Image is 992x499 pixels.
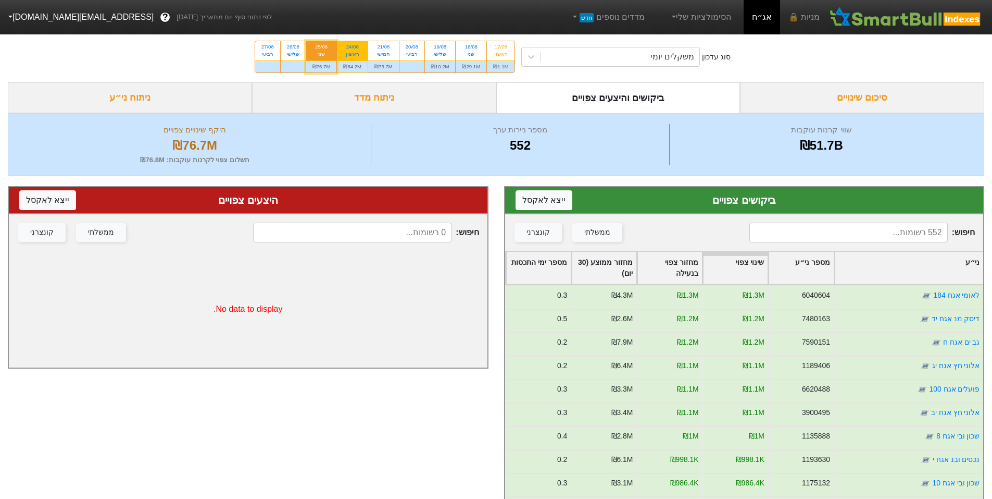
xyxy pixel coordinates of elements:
[801,478,830,489] div: 1175132
[261,43,274,51] div: 27/08
[557,407,567,418] div: 0.3
[456,60,486,72] div: ₪29.1M
[920,455,931,465] img: tase link
[557,431,567,442] div: 0.4
[9,251,487,368] div: No data to display.
[637,252,702,284] div: Toggle SortBy
[932,479,980,487] a: שכון ובי אגח 10
[368,60,399,72] div: ₪73.7M
[920,478,931,489] img: tase link
[462,43,480,51] div: 18/08
[742,384,764,395] div: ₪1.1M
[306,60,337,72] div: ₪76.7M
[252,82,496,113] div: ניתוח מדד
[917,384,927,395] img: tase link
[931,314,980,323] a: דיסק מנ אגח יד
[670,478,698,489] div: ₪986.4K
[30,227,54,238] div: קונצרני
[312,51,331,58] div: שני
[8,82,252,113] div: ניתוח ני״ע
[611,478,633,489] div: ₪3.1M
[676,337,698,348] div: ₪1.2M
[287,43,299,51] div: 26/08
[487,60,514,72] div: ₪1.1M
[801,360,830,371] div: 1189406
[670,454,698,465] div: ₪998.1K
[835,252,983,284] div: Toggle SortBy
[557,313,567,324] div: 0.5
[281,60,306,72] div: -
[493,51,508,58] div: ראשון
[526,227,550,238] div: קונצרני
[665,7,735,28] a: הסימולציות שלי
[828,7,984,28] img: SmartBull
[921,290,932,301] img: tase link
[255,60,280,72] div: -
[801,337,830,348] div: 7590151
[801,313,830,324] div: 7480163
[943,338,980,346] a: גב ים אגח ח
[933,291,980,299] a: לאומי אגח 184
[801,407,830,418] div: 3900495
[611,384,633,395] div: ₪3.3M
[936,432,980,440] a: שכון ובי אגח 8
[572,252,636,284] div: Toggle SortBy
[572,223,622,242] button: ממשלתי
[566,7,649,28] a: מדדים נוספיםחדש
[611,290,633,301] div: ₪4.3M
[742,360,764,371] div: ₪1.1M
[557,384,567,395] div: 0.3
[801,290,830,301] div: 6040604
[406,51,418,58] div: רביעי
[611,337,633,348] div: ₪7.9M
[801,454,830,465] div: 1193630
[88,227,114,238] div: ממשלתי
[801,431,830,442] div: 1135888
[374,124,666,136] div: מספר ניירות ערך
[931,408,980,417] a: אלוני חץ אגח יב
[21,124,368,136] div: היקף שינויים צפויים
[676,290,698,301] div: ₪1.3M
[496,82,740,113] div: ביקושים והיצעים צפויים
[253,223,451,242] input: 0 רשומות...
[557,478,567,489] div: 0.3
[506,252,571,284] div: Toggle SortBy
[742,407,764,418] div: ₪1.1M
[702,52,731,63] div: סוג עדכון
[399,60,424,72] div: -
[676,384,698,395] div: ₪1.1M
[676,313,698,324] div: ₪1.2M
[584,227,610,238] div: ממשלתי
[924,431,934,442] img: tase link
[932,361,980,370] a: אלוני חץ אגח יג
[735,478,764,489] div: ₪986.4K
[431,43,449,51] div: 19/08
[740,82,984,113] div: סיכום שינויים
[253,223,479,242] span: חיפוש :
[337,60,368,72] div: ₪64.2M
[516,192,973,208] div: ביקושים צפויים
[611,454,633,465] div: ₪6.1M
[557,290,567,301] div: 0.3
[374,43,393,51] div: 21/08
[735,454,764,465] div: ₪998.1K
[749,223,975,242] span: חיפוש :
[493,43,508,51] div: 17/08
[425,60,456,72] div: ₪10.2M
[19,190,76,210] button: ייצא לאקסל
[177,12,272,22] span: לפי נתוני סוף יום מתאריך [DATE]
[769,252,833,284] div: Toggle SortBy
[749,223,948,242] input: 552 רשומות...
[801,384,830,395] div: 6620488
[312,43,331,51] div: 25/08
[261,51,274,58] div: רביעי
[462,51,480,58] div: שני
[21,155,368,165] div: תשלום צפוי לקרנות עוקבות : ₪76.8M
[374,51,393,58] div: חמישי
[557,360,567,371] div: 0.2
[343,43,361,51] div: 24/08
[557,454,567,465] div: 0.2
[580,13,594,22] span: חדש
[929,385,980,393] a: פועלים אגח 100
[742,313,764,324] div: ₪1.2M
